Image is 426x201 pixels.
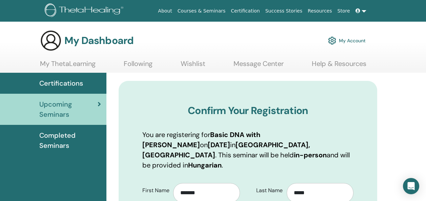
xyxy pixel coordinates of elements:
div: Open Intercom Messenger [403,178,419,194]
a: Wishlist [181,60,205,73]
img: logo.png [45,3,126,19]
a: Following [124,60,153,73]
a: Courses & Seminars [175,5,228,17]
a: Message Center [234,60,284,73]
a: Success Stories [263,5,305,17]
label: Last Name [251,184,287,197]
img: generic-user-icon.jpg [40,30,62,51]
span: Certifications [39,78,83,88]
b: Hungarian [188,161,222,170]
a: My ThetaLearning [40,60,96,73]
span: Completed Seminars [39,130,101,151]
a: My Account [328,33,366,48]
label: First Name [137,184,173,197]
h3: My Dashboard [64,35,134,47]
a: Store [335,5,353,17]
a: Certification [228,5,262,17]
img: cog.svg [328,35,336,46]
p: You are registering for on in . This seminar will be held and will be provided in . [142,130,353,170]
h3: Confirm Your Registration [142,105,353,117]
b: [DATE] [208,140,230,149]
a: Help & Resources [312,60,366,73]
span: Upcoming Seminars [39,99,98,119]
a: About [155,5,175,17]
b: in-person [294,151,327,159]
a: Resources [305,5,335,17]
